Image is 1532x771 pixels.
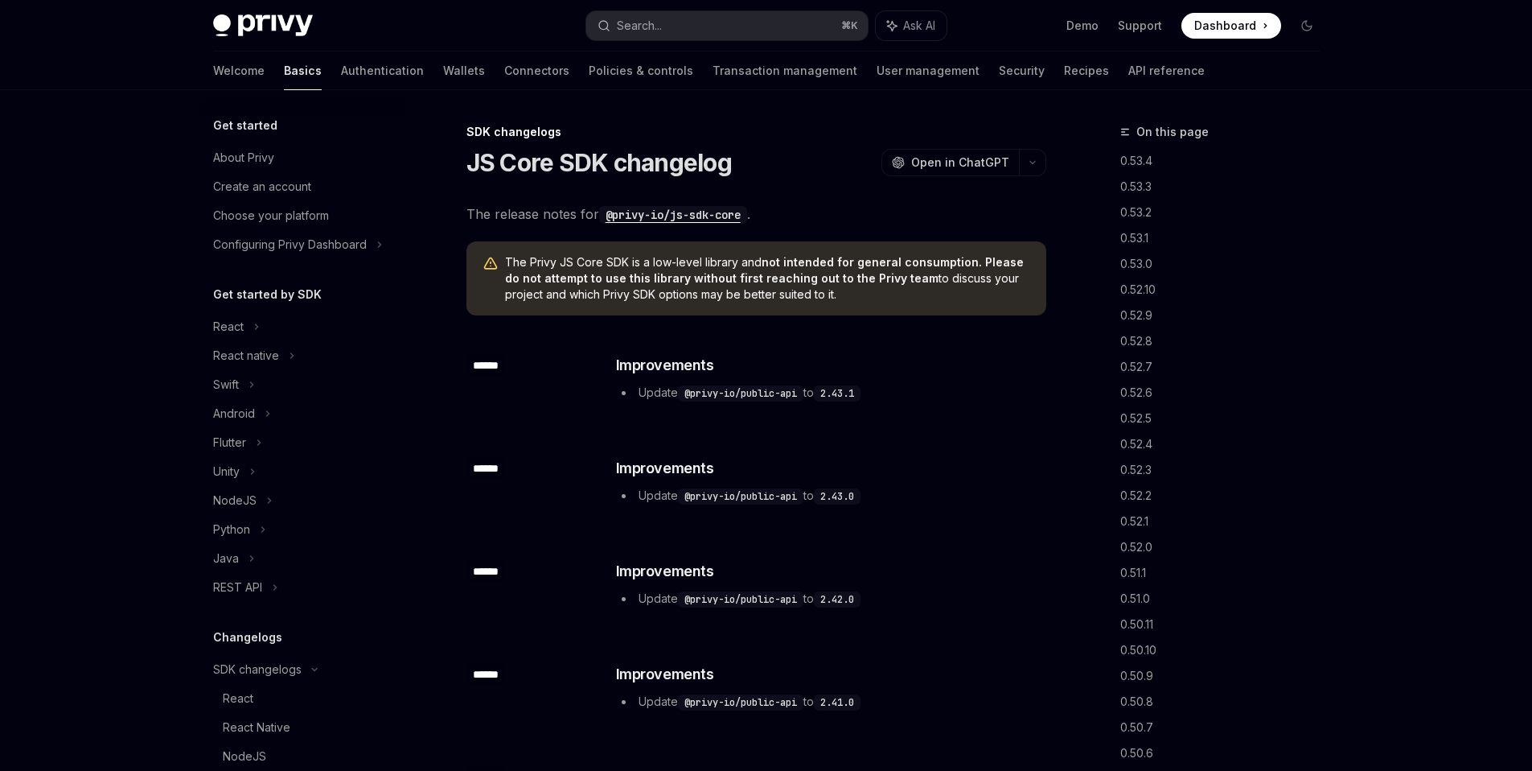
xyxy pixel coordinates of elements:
[341,52,424,90] a: Authentication
[505,254,1030,303] span: The Privy JS Core SDK is a low-level library and to discuss your project and which Privy SDK opti...
[1120,406,1333,431] a: 0.52.5
[1120,200,1333,225] a: 0.53.2
[589,52,693,90] a: Policies & controls
[1120,689,1333,715] a: 0.50.8
[903,18,935,34] span: Ask AI
[1120,148,1333,174] a: 0.53.4
[599,206,747,222] a: @privy-io/js-sdk-core
[213,177,311,196] div: Create an account
[616,383,1045,402] li: Update to
[814,489,860,505] code: 2.43.0
[483,256,499,272] svg: Warning
[200,172,406,201] a: Create an account
[213,520,250,539] div: Python
[213,346,279,365] div: React native
[1128,52,1205,90] a: API reference
[213,116,277,135] h5: Get started
[678,385,803,402] code: @privy-io/public-api
[213,660,302,679] div: SDK changelogs
[617,16,662,35] div: Search...
[616,457,714,480] span: Improvements
[213,628,282,647] h5: Changelogs
[284,52,322,90] a: Basics
[200,742,406,771] a: NodeJS
[200,684,406,713] a: React
[213,404,255,423] div: Android
[1120,637,1333,663] a: 0.50.10
[200,201,406,230] a: Choose your platform
[616,560,714,583] span: Improvements
[616,486,1045,505] li: Update to
[200,143,406,172] a: About Privy
[1120,483,1333,509] a: 0.52.2
[213,14,313,37] img: dark logo
[1120,740,1333,766] a: 0.50.6
[223,689,253,708] div: React
[1064,52,1109,90] a: Recipes
[213,375,239,394] div: Swift
[466,203,1046,225] span: The release notes for .
[466,148,732,177] h1: JS Core SDK changelog
[1120,225,1333,251] a: 0.53.1
[678,592,803,608] code: @privy-io/public-api
[505,255,1024,285] strong: not intended for general consumption. Please do not attempt to use this library without first rea...
[1066,18,1099,34] a: Demo
[1120,534,1333,560] a: 0.52.0
[1120,586,1333,612] a: 0.51.0
[911,155,1009,171] span: Open in ChatGPT
[678,695,803,711] code: @privy-io/public-api
[1136,122,1209,142] span: On this page
[1120,612,1333,637] a: 0.50.11
[586,11,868,40] button: Search...⌘K
[713,52,857,90] a: Transaction management
[616,663,714,686] span: Improvements
[1120,715,1333,740] a: 0.50.7
[814,385,860,402] code: 2.43.1
[1120,251,1333,277] a: 0.53.0
[504,52,569,90] a: Connectors
[616,354,714,377] span: Improvements
[1120,431,1333,457] a: 0.52.4
[1120,560,1333,586] a: 0.51.1
[616,692,1045,711] li: Update to
[213,462,240,481] div: Unity
[814,695,860,711] code: 2.41.0
[1120,174,1333,200] a: 0.53.3
[466,124,1046,140] div: SDK changelogs
[1120,303,1333,328] a: 0.52.9
[223,747,266,766] div: NodeJS
[213,317,244,336] div: React
[1120,328,1333,354] a: 0.52.8
[1294,13,1320,39] button: Toggle dark mode
[877,52,980,90] a: User management
[213,52,265,90] a: Welcome
[223,718,290,737] div: React Native
[1120,457,1333,483] a: 0.52.3
[1120,277,1333,303] a: 0.52.10
[841,19,858,32] span: ⌘ K
[599,206,747,224] code: @privy-io/js-sdk-core
[213,285,322,304] h5: Get started by SDK
[1118,18,1162,34] a: Support
[814,592,860,608] code: 2.42.0
[999,52,1045,90] a: Security
[616,589,1045,608] li: Update to
[213,491,257,510] div: NodeJS
[200,713,406,742] a: React Native
[881,149,1019,176] button: Open in ChatGPT
[876,11,947,40] button: Ask AI
[1194,18,1256,34] span: Dashboard
[1120,380,1333,406] a: 0.52.6
[213,549,239,568] div: Java
[1181,13,1281,39] a: Dashboard
[1120,509,1333,534] a: 0.52.1
[1120,354,1333,380] a: 0.52.7
[443,52,485,90] a: Wallets
[213,148,274,167] div: About Privy
[213,235,367,254] div: Configuring Privy Dashboard
[213,578,262,597] div: REST API
[213,433,246,452] div: Flutter
[678,489,803,505] code: @privy-io/public-api
[1120,663,1333,689] a: 0.50.9
[213,206,329,225] div: Choose your platform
